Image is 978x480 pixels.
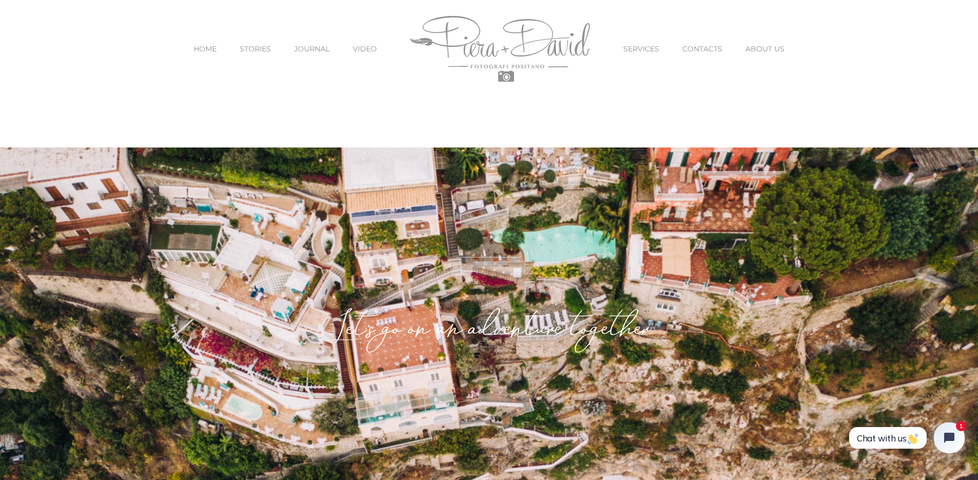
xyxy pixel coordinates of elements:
span: JOURNAL [294,45,330,52]
span: SERVICES [623,45,659,52]
span: ABOUT US [745,45,784,52]
span: STORIES [240,45,271,52]
a: HOME [194,1,217,97]
a: CONTACTS [682,1,722,97]
iframe: Tidio Chat [833,408,978,480]
img: Piera Plus David Photography Positano Logo [410,16,590,82]
span: VIDEO [353,45,377,52]
a: JOURNAL [294,1,330,97]
em: Let's go on an adventure together [330,315,647,348]
a: STORIES [240,1,271,97]
a: VIDEO [353,1,377,97]
a: ABOUT US [745,1,784,97]
span: HOME [194,45,217,52]
span: CONTACTS [682,45,722,52]
a: SERVICES [623,1,659,97]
